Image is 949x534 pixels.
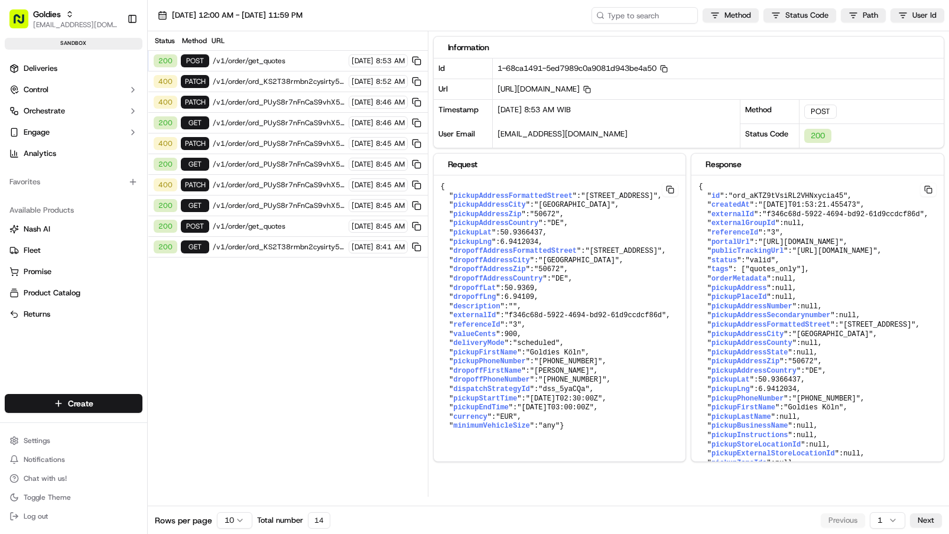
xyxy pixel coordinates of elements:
span: "[DATE]T03:00:00Z" [517,403,594,412]
span: • [98,215,102,224]
img: 1736555255976-a54dd68f-1ca7-489b-9aae-adbdc363a1c4 [24,216,33,225]
button: Status Code [763,8,836,22]
div: GET [181,116,209,129]
div: 400 [154,75,177,88]
img: 1736555255976-a54dd68f-1ca7-489b-9aae-adbdc363a1c4 [12,113,33,134]
a: Returns [9,309,138,320]
span: 8:41 AM [376,242,405,252]
span: pickupAddressFormattedStreet [453,192,573,200]
span: /v1/order/ord_PUyS8r7nFnCaS9vhX5RGrF [213,139,345,148]
button: Chat with us! [5,470,142,487]
button: Fleet [5,241,142,260]
img: Junifar Hidayat [12,172,31,191]
span: [DATE] [105,183,129,193]
div: Favorites [5,172,142,191]
span: Product Catalog [24,288,80,298]
button: Goldies[EMAIL_ADDRESS][DOMAIN_NAME] [5,5,122,33]
span: pickupAddressState [711,349,788,357]
div: 200 [154,220,177,233]
div: GET [181,240,209,253]
span: Orchestrate [24,106,65,116]
span: [EMAIL_ADDRESS][DOMAIN_NAME] [498,129,628,139]
span: pickupEndTime [453,403,509,412]
span: 900 [505,330,518,338]
span: null [775,275,792,283]
span: dropoffLng [453,293,496,301]
span: Chat with us! [24,474,67,483]
span: pickupLng [453,238,492,246]
div: Method [740,99,799,123]
span: pickupPhoneNumber [711,395,784,403]
div: POST [804,105,837,119]
span: pickupExternalStoreLocationId [711,450,835,458]
a: Fleet [9,245,138,256]
span: Nash AI [24,224,50,235]
span: [DATE] [352,118,373,128]
div: Status Code [740,123,799,148]
span: "" [509,302,517,311]
div: 400 [154,96,177,109]
span: [DATE] [352,242,373,252]
span: /v1/order/ord_KS2T38rmbn2cysirty5D4h [213,242,345,252]
span: /v1/order/ord_PUyS8r7nFnCaS9vhX5RGrF [213,180,345,190]
div: Available Products [5,201,142,220]
div: 200 [154,158,177,171]
span: externalId [711,210,754,219]
input: Type to search [591,7,698,24]
span: pickupAddressFormattedStreet [711,321,831,329]
span: "[GEOGRAPHIC_DATA]" [534,201,615,209]
div: [DATE] 8:53 AM WIB [493,100,740,124]
span: Total number [257,515,303,526]
span: dropoffAddressCountry [453,275,542,283]
span: 1-68ca1491-5ed7989c0a9081d943be4a50 [498,63,668,73]
span: "50672" [534,265,564,273]
div: Request [448,158,672,170]
span: Pylon [118,293,143,302]
pre: { " ": , " ": , " ": , " ": , " ": , " ": , " ": , " ": , " ": , " ": , " ": , " ": , " ": , " ":... [434,175,686,438]
button: Engage [5,123,142,142]
span: null [784,219,801,227]
span: [DATE] [352,159,373,169]
span: null [779,413,797,421]
span: status [711,256,737,265]
span: dropoffAddressCity [453,256,530,265]
button: Method [703,8,759,22]
span: [DATE] [352,56,373,66]
span: id [711,192,720,200]
div: PATCH [181,96,209,109]
span: pickupLng [711,385,750,393]
span: "[URL][DOMAIN_NAME]" [758,238,843,246]
button: Start new chat [201,116,215,131]
span: "ord_aKTZ9tVsiRL2VHNxycia45" [729,192,848,200]
span: 50.9366437 [758,376,801,384]
div: 200 [154,240,177,253]
span: Fleet [24,245,41,256]
span: "valid" [746,256,775,265]
button: Toggle Theme [5,489,142,506]
span: pickupAddressZip [453,210,521,219]
span: orderMetadata [711,275,767,283]
span: "DE" [805,367,822,375]
span: pickupAddressCounty [711,339,792,347]
span: [DATE] 12:00 AM - [DATE] 11:59 PM [172,10,303,21]
span: /v1/order/ord_KS2T38rmbn2cysirty5D4h [213,77,345,86]
img: Nash [12,12,35,35]
div: 200 [154,54,177,67]
span: null [843,450,860,458]
span: pickupPhoneNumber [453,357,525,366]
span: [DATE] [105,215,129,224]
span: pickupAddressCountry [453,219,538,227]
a: Promise [9,266,138,277]
span: 50.9369 [505,284,534,292]
div: 💻 [100,265,109,275]
span: pickupStartTime [453,395,517,403]
span: dispatchStrategyId [453,385,530,393]
div: URL [212,36,423,45]
button: Notifications [5,451,142,468]
span: /v1/order/ord_PUyS8r7nFnCaS9vhX5RGrF [213,159,345,169]
button: Returns [5,305,142,324]
span: "[URL][DOMAIN_NAME]" [792,247,877,255]
span: Toggle Theme [24,493,71,502]
span: null [797,431,814,439]
span: /v1/order/ord_PUyS8r7nFnCaS9vhX5RGrF [213,97,345,107]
